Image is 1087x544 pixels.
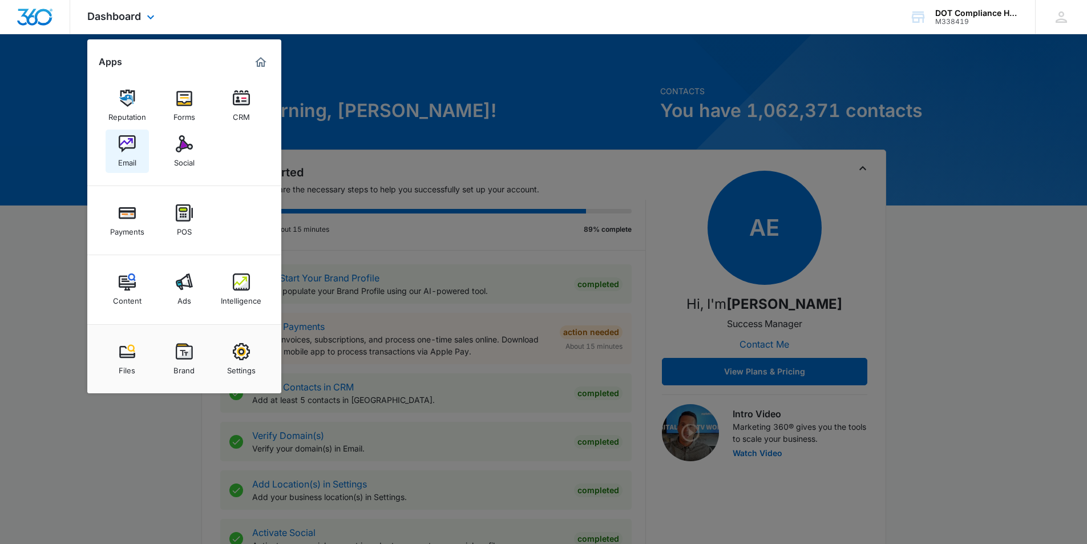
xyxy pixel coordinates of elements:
[163,130,206,173] a: Social
[173,360,195,375] div: Brand
[221,291,261,305] div: Intelligence
[935,9,1019,18] div: account name
[163,84,206,127] a: Forms
[935,18,1019,26] div: account id
[174,152,195,167] div: Social
[227,360,256,375] div: Settings
[118,152,136,167] div: Email
[163,268,206,311] a: Ads
[177,291,191,305] div: Ads
[119,360,135,375] div: Files
[113,291,142,305] div: Content
[106,130,149,173] a: Email
[108,107,146,122] div: Reputation
[163,199,206,242] a: POS
[177,221,192,236] div: POS
[220,84,263,127] a: CRM
[106,268,149,311] a: Content
[106,337,149,381] a: Files
[233,107,250,122] div: CRM
[110,221,144,236] div: Payments
[252,53,270,71] a: Marketing 360® Dashboard
[99,57,122,67] h2: Apps
[220,337,263,381] a: Settings
[106,84,149,127] a: Reputation
[87,10,141,22] span: Dashboard
[106,199,149,242] a: Payments
[163,337,206,381] a: Brand
[220,268,263,311] a: Intelligence
[173,107,195,122] div: Forms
